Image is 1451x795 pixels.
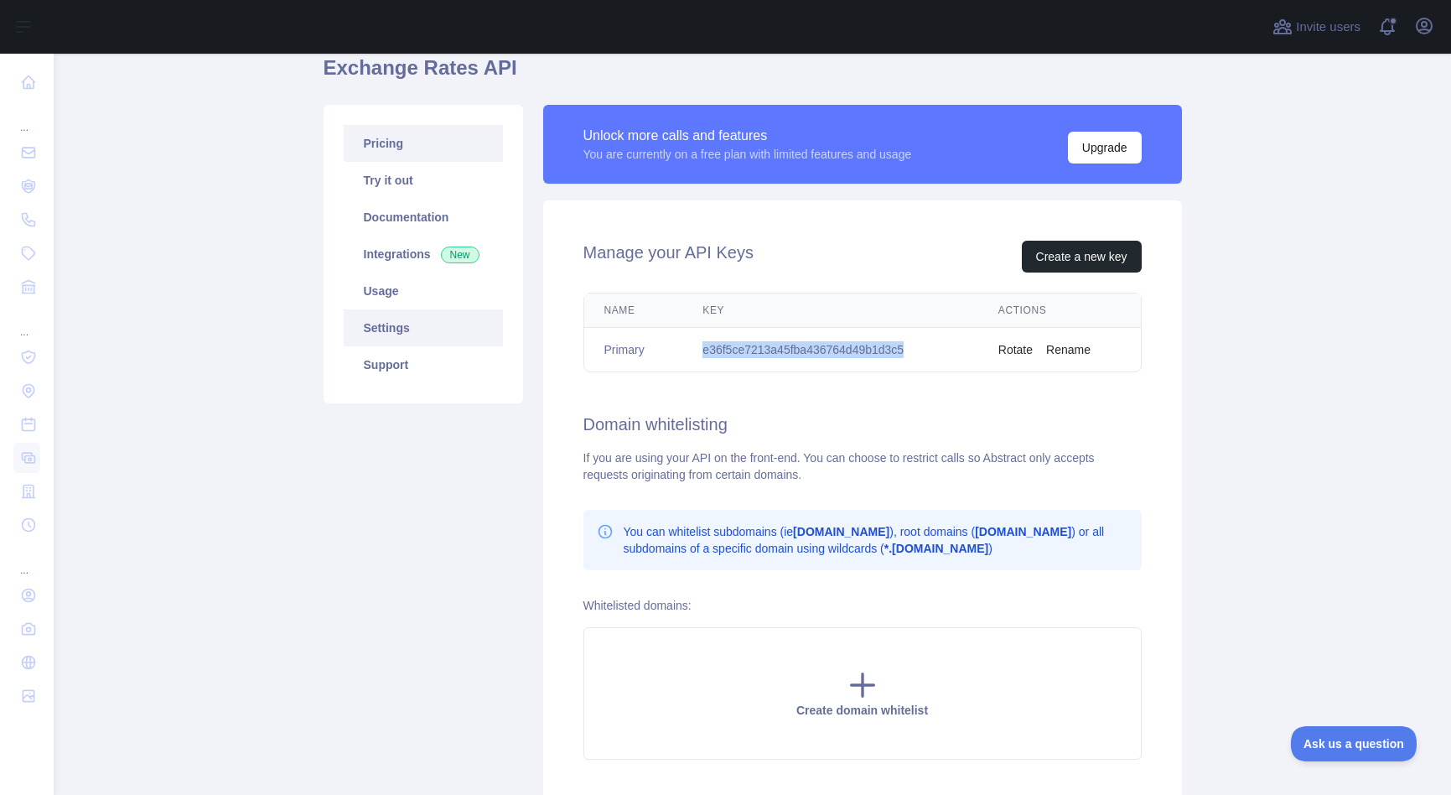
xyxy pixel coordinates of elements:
td: Primary [584,328,683,372]
div: ... [13,305,40,339]
button: Rename [1046,341,1091,358]
th: Actions [978,294,1141,328]
div: You are currently on a free plan with limited features and usage [583,146,912,163]
td: e36f5ce7213a45fba436764d49b1d3c5 [682,328,977,372]
b: [DOMAIN_NAME] [975,525,1071,538]
button: Rotate [998,341,1033,358]
label: Whitelisted domains: [583,599,692,612]
div: ... [13,543,40,577]
div: If you are using your API on the front-end. You can choose to restrict calls so Abstract only acc... [583,449,1142,483]
span: New [441,247,479,263]
iframe: Toggle Customer Support [1291,726,1417,761]
a: Pricing [344,125,503,162]
th: Key [682,294,977,328]
div: Unlock more calls and features [583,126,912,146]
button: Upgrade [1068,132,1142,164]
div: ... [13,101,40,134]
p: You can whitelist subdomains (ie ), root domains ( ) or all subdomains of a specific domain using... [624,523,1128,557]
b: [DOMAIN_NAME] [793,525,889,538]
b: *.[DOMAIN_NAME] [884,542,988,555]
a: Integrations New [344,236,503,273]
a: Settings [344,309,503,346]
th: Name [584,294,683,328]
a: Try it out [344,162,503,199]
span: Create domain whitelist [796,704,928,717]
h2: Domain whitelisting [583,413,1142,436]
a: Documentation [344,199,503,236]
button: Invite users [1269,13,1364,40]
span: Invite users [1296,18,1360,37]
a: Support [344,346,503,383]
h1: Exchange Rates API [324,55,1182,95]
a: Usage [344,273,503,309]
h2: Manage your API Keys [583,241,754,273]
button: Create a new key [1022,241,1142,273]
